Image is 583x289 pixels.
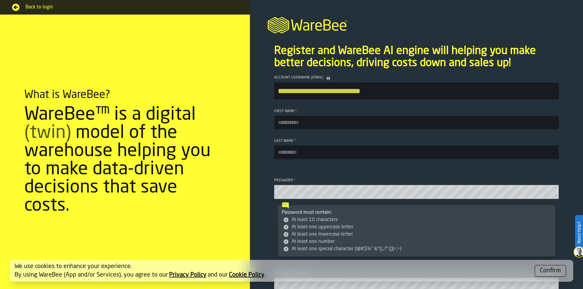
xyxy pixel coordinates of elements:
[274,185,559,199] input: button-toolbar-Password
[274,178,559,183] div: Password
[274,75,559,80] div: Account Username (Email)
[274,178,559,199] label: button-toolbar-Password
[294,139,296,143] span: Required
[274,109,559,129] label: button-toolbar-First Name
[229,272,264,278] a: Cookie Policy
[283,223,551,231] li: At least one uppercase letter
[283,238,551,245] li: At least one number
[274,75,559,99] label: button-toolbar-Account Username (Email)
[274,146,559,159] input: button-toolbar-Last Name
[294,178,295,183] span: Required
[274,82,559,99] input: button-toolbar-Account Username (Email)
[24,124,71,142] span: (twin)
[169,272,206,278] a: Privacy Policy
[535,265,566,277] button: button-
[576,216,582,250] label: Need Help?
[274,116,559,129] input: button-toolbar-First Name
[10,260,573,282] div: alert-[object Object]
[12,4,238,11] a: Back to login
[15,262,530,279] div: We use cookies to enhance your experience. By using WareBee (App and/or Services), you agree to o...
[540,267,561,275] div: Confirm
[274,139,559,143] div: Last Name
[24,89,110,101] div: What is WareBee?
[283,231,551,238] li: At least one lowercase letter
[26,4,238,11] span: Back to login
[550,190,557,196] button: button-toolbar-Password
[250,10,583,39] a: logo-header
[295,109,297,113] span: Required
[274,109,559,113] div: First Name
[274,45,559,69] p: Register and WareBee AI engine will helping you make better decisions, driving costs down and sal...
[283,216,551,223] li: At least 10 characters
[24,106,226,215] div: WareBee™ is a digital model of the warehouse helping you to make data-driven decisions that save ...
[282,209,551,253] div: Password must contain:
[283,245,551,253] li: At least one special character (!@#$%^&*(),.?":{}|<>)
[274,139,559,159] label: button-toolbar-Last Name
